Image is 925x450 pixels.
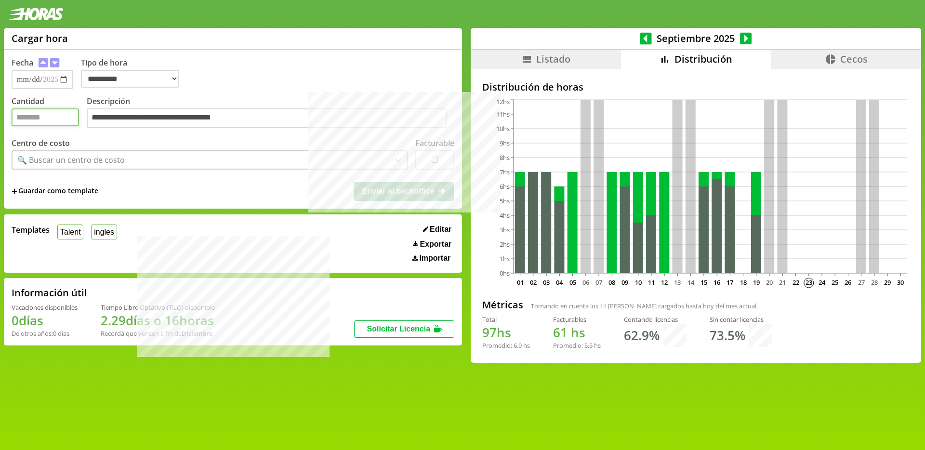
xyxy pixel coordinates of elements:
[661,278,668,287] text: 12
[687,278,695,287] text: 14
[420,225,455,234] button: Editar
[727,278,733,287] text: 17
[500,225,510,234] tspan: 3hs
[12,186,98,197] span: +Guardar como template
[12,312,78,329] h1: 0 días
[871,278,878,287] text: 28
[553,324,601,341] h1: hs
[766,278,773,287] text: 20
[517,278,524,287] text: 01
[792,278,799,287] text: 22
[500,139,510,147] tspan: 9hs
[12,108,79,126] input: Cantidad
[482,80,910,93] h2: Distribución de horas
[531,302,758,310] span: Tomando en cuenta los [PERSON_NAME] cargados hasta hoy del mes actual.
[710,315,772,324] div: Sin contar licencias
[496,97,510,106] tspan: 12hs
[530,278,537,287] text: 02
[753,278,760,287] text: 19
[569,278,576,287] text: 05
[420,240,452,249] span: Exportar
[652,32,740,45] span: Septiembre 2025
[595,278,602,287] text: 07
[845,278,851,287] text: 26
[101,329,215,338] div: Recordá que vencen a fin de
[101,312,215,329] h1: 2.29 días o 16 horas
[674,53,732,66] span: Distribución
[832,278,838,287] text: 25
[482,298,523,311] h2: Métricas
[500,153,510,162] tspan: 8hs
[410,239,454,249] button: Exportar
[543,278,550,287] text: 03
[415,138,454,148] label: Facturable
[819,278,826,287] text: 24
[779,278,786,287] text: 21
[500,168,510,176] tspan: 7hs
[500,269,510,278] tspan: 0hs
[884,278,891,287] text: 29
[806,278,812,287] text: 23
[367,325,430,333] span: Solicitar Licencia
[81,57,187,89] label: Tipo de hora
[500,197,510,205] tspan: 5hs
[482,341,530,350] div: Promedio: hs
[600,302,607,310] span: 14
[608,278,615,287] text: 08
[840,53,868,66] span: Cecos
[12,286,87,299] h2: Información útil
[621,278,628,287] text: 09
[500,182,510,191] tspan: 6hs
[582,278,589,287] text: 06
[482,324,497,341] span: 97
[12,96,87,131] label: Cantidad
[12,225,50,235] span: Templates
[710,327,745,344] h1: 73.5 %
[553,315,601,324] div: Facturables
[624,327,660,344] h1: 62.9 %
[584,341,593,350] span: 5.5
[57,225,83,239] button: Talent
[12,329,78,338] div: De otros años: 0 días
[700,278,707,287] text: 15
[430,225,451,234] span: Editar
[354,320,454,338] button: Solicitar Licencia
[17,155,125,165] div: 🔍 Buscar un centro de costo
[496,110,510,119] tspan: 11hs
[500,254,510,263] tspan: 1hs
[182,329,212,338] b: Diciembre
[556,278,563,287] text: 04
[500,240,510,249] tspan: 2hs
[91,225,117,239] button: ingles
[8,8,64,20] img: logotipo
[624,315,687,324] div: Contando licencias
[536,53,570,66] span: Listado
[635,278,642,287] text: 10
[740,278,746,287] text: 18
[81,70,179,88] select: Tipo de hora
[496,124,510,133] tspan: 10hs
[648,278,655,287] text: 11
[553,324,568,341] span: 61
[87,96,454,131] label: Descripción
[897,278,904,287] text: 30
[419,254,450,263] span: Importar
[514,341,522,350] span: 6.9
[12,138,70,148] label: Centro de costo
[12,186,17,197] span: +
[482,315,530,324] div: Total
[12,57,33,68] label: Fecha
[500,211,510,220] tspan: 4hs
[714,278,720,287] text: 16
[87,108,447,129] textarea: Descripción
[674,278,681,287] text: 13
[482,324,530,341] h1: hs
[12,32,68,45] h1: Cargar hora
[12,303,78,312] div: Vacaciones disponibles
[553,341,601,350] div: Promedio: hs
[101,303,215,312] div: Tiempo Libre Optativo (TiLO) disponible
[858,278,865,287] text: 27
